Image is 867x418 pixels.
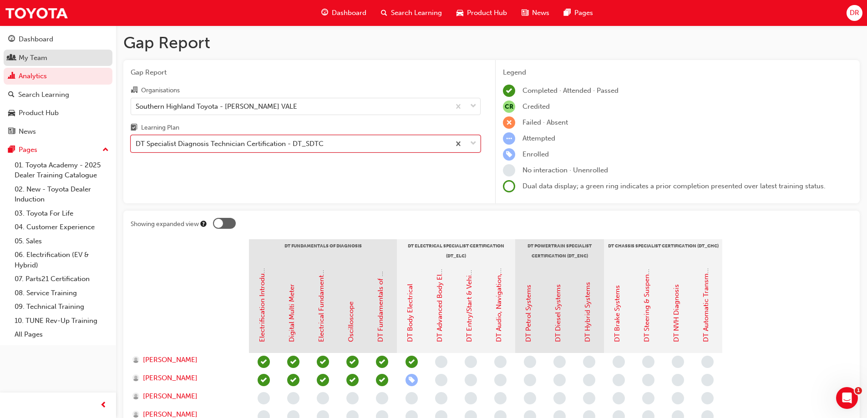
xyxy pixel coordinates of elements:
[406,284,414,342] a: DT Body Electrical
[397,239,515,262] div: DT Electrical Specialist Certification (DT_ELC)
[467,8,507,18] span: Product Hub
[4,86,112,103] a: Search Learning
[11,300,112,314] a: 09. Technical Training
[376,246,385,342] a: DT Fundamentals of Diagnosis
[435,356,447,368] span: learningRecordVerb_NONE-icon
[374,4,449,22] a: search-iconSearch Learning
[11,272,112,286] a: 07. Parts21 Certification
[522,102,550,111] span: Credited
[11,327,112,342] a: All Pages
[143,391,198,402] span: [PERSON_NAME]
[258,356,270,368] span: learningRecordVerb_COMPLETE-icon
[465,211,473,342] a: DT Entry/Start & Vehicle Security Systems
[132,355,240,365] a: [PERSON_NAME]
[553,392,566,404] span: learningRecordVerb_NONE-icon
[317,392,329,404] span: learningRecordVerb_NONE-icon
[4,50,112,66] a: My Team
[449,4,514,22] a: car-iconProduct Hub
[199,220,208,228] div: Tooltip anchor
[494,356,507,368] span: learningRecordVerb_NONE-icon
[642,374,654,386] span: learningRecordVerb_NONE-icon
[672,284,680,342] a: DT NVH Diagnosis
[583,392,595,404] span: learningRecordVerb_NONE-icon
[19,53,47,63] div: My Team
[613,374,625,386] span: learningRecordVerb_NONE-icon
[642,392,654,404] span: learningRecordVerb_NONE-icon
[564,7,571,19] span: pages-icon
[855,387,862,394] span: 1
[583,282,592,342] a: DT Hybrid Systems
[346,374,359,386] span: learningRecordVerb_COMPLETE-icon
[381,7,387,19] span: search-icon
[465,392,477,404] span: learningRecordVerb_NONE-icon
[701,374,714,386] span: learningRecordVerb_NONE-icon
[288,284,296,342] a: Digital Multi Meter
[495,205,503,342] a: DT Audio, Navigation, SRS & Safety Systems
[613,356,625,368] span: learningRecordVerb_NONE-icon
[406,356,418,368] span: learningRecordVerb_ATTEND-icon
[574,8,593,18] span: Pages
[672,392,684,404] span: learningRecordVerb_NONE-icon
[836,387,858,409] iframe: Intercom live chat
[554,284,562,342] a: DT Diesel Systems
[532,8,549,18] span: News
[522,7,528,19] span: news-icon
[346,356,359,368] span: learningRecordVerb_COMPLETE-icon
[522,150,549,158] span: Enrolled
[522,166,608,174] span: No interaction · Unenrolled
[522,118,568,126] span: Failed · Absent
[643,233,651,342] a: DT Steering & Suspension Systems
[672,356,684,368] span: learningRecordVerb_NONE-icon
[4,123,112,140] a: News
[376,356,388,368] span: learningRecordVerb_ATTEND-icon
[131,67,481,78] span: Gap Report
[494,392,507,404] span: learningRecordVerb_NONE-icon
[132,391,240,402] a: [PERSON_NAME]
[522,182,826,190] span: Dual data display; a green ring indicates a prior completion presented over latest training status.
[332,8,366,18] span: Dashboard
[258,374,270,386] span: learningRecordVerb_COMPLETE-icon
[494,374,507,386] span: learningRecordVerb_NONE-icon
[701,392,714,404] span: learningRecordVerb_NONE-icon
[131,86,137,95] span: organisation-icon
[258,230,266,342] a: Electrification Introduction & Safety
[249,239,397,262] div: DT Fundamentals of Diagnosis
[287,392,299,404] span: learningRecordVerb_NONE-icon
[524,285,532,342] a: DT Petrol Systems
[258,392,270,404] span: learningRecordVerb_NONE-icon
[11,206,112,221] a: 03. Toyota For Life
[514,4,557,22] a: news-iconNews
[100,400,107,411] span: prev-icon
[11,182,112,206] a: 02. New - Toyota Dealer Induction
[8,35,15,44] span: guage-icon
[19,34,53,45] div: Dashboard
[701,356,714,368] span: learningRecordVerb_NONE-icon
[8,91,15,99] span: search-icon
[557,4,600,22] a: pages-iconPages
[702,227,710,342] a: DT Automatic Transmission Systems
[317,374,329,386] span: learningRecordVerb_PASS-icon
[347,302,355,342] a: Oscilloscope
[470,138,477,150] span: down-icon
[583,374,595,386] span: learningRecordVerb_NONE-icon
[131,124,137,132] span: learningplan-icon
[435,374,447,386] span: learningRecordVerb_NONE-icon
[19,145,37,155] div: Pages
[317,356,329,368] span: learningRecordVerb_COMPLETE-icon
[131,220,199,229] div: Showing expanded view
[4,105,112,121] a: Product Hub
[850,8,859,18] span: DR
[406,374,418,386] span: learningRecordVerb_ENROLL-icon
[470,101,477,112] span: down-icon
[847,5,862,21] button: DR
[123,33,860,53] h1: Gap Report
[642,356,654,368] span: learningRecordVerb_NONE-icon
[376,374,388,386] span: learningRecordVerb_ATTEND-icon
[515,239,604,262] div: DT Powertrain Specialist Certification (DT_ENC)
[522,134,555,142] span: Attempted
[11,234,112,248] a: 05. Sales
[376,392,388,404] span: learningRecordVerb_NONE-icon
[11,314,112,328] a: 10. TUNE Rev-Up Training
[8,109,15,117] span: car-icon
[4,31,112,48] a: Dashboard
